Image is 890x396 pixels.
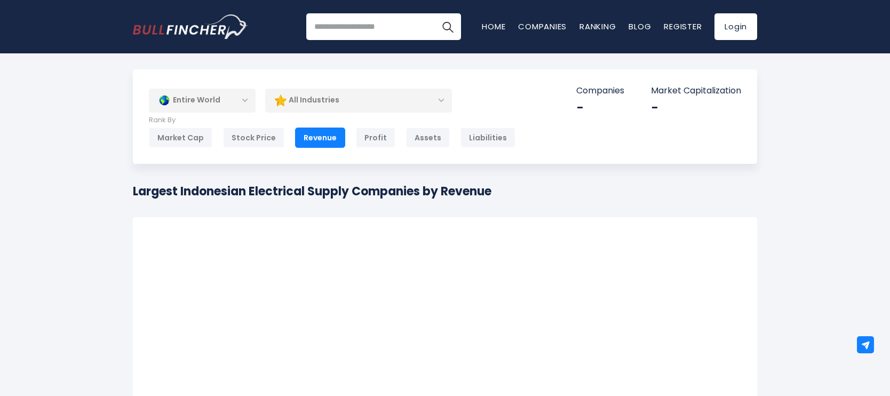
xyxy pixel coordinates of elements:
div: Liabilities [460,128,515,148]
p: Rank By [149,116,515,125]
button: Search [434,13,461,40]
a: Register [664,21,702,32]
a: Ranking [579,21,616,32]
div: - [576,99,624,116]
p: Market Capitalization [651,85,741,97]
div: Assets [406,128,450,148]
div: Revenue [295,128,345,148]
a: Login [714,13,757,40]
div: - [651,99,741,116]
div: Entire World [149,88,256,113]
a: Home [482,21,505,32]
div: Stock Price [223,128,284,148]
p: Companies [576,85,624,97]
h1: Largest Indonesian Electrical Supply Companies by Revenue [133,183,491,200]
a: Go to homepage [133,14,248,39]
div: Market Cap [149,128,212,148]
a: Blog [629,21,651,32]
div: Profit [356,128,395,148]
img: Bullfincher logo [133,14,248,39]
div: All Industries [265,88,452,113]
a: Companies [518,21,567,32]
